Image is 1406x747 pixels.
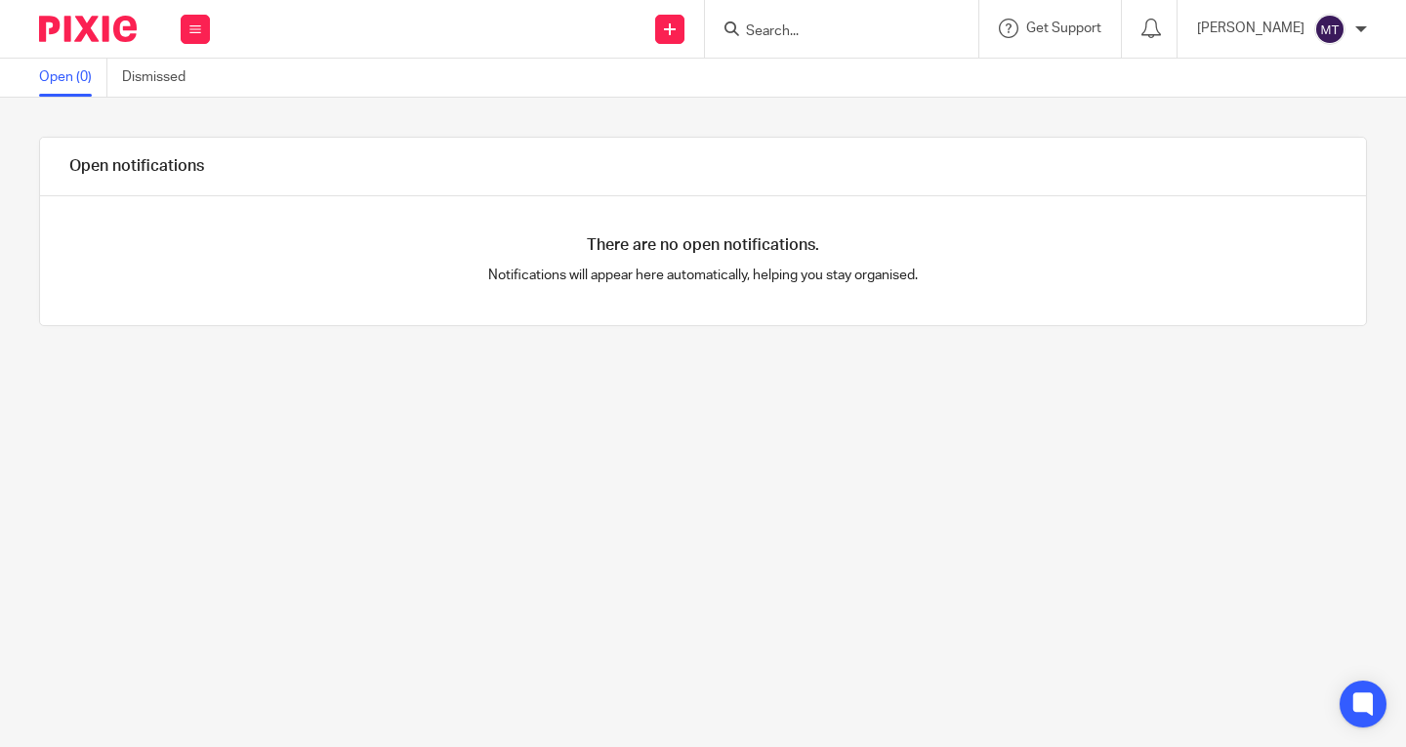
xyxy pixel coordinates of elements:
[744,23,920,41] input: Search
[1197,19,1304,38] p: [PERSON_NAME]
[372,266,1035,285] p: Notifications will appear here automatically, helping you stay organised.
[39,16,137,42] img: Pixie
[587,235,819,256] h4: There are no open notifications.
[122,59,200,97] a: Dismissed
[1026,21,1101,35] span: Get Support
[39,59,107,97] a: Open (0)
[1314,14,1345,45] img: svg%3E
[69,156,204,177] h1: Open notifications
